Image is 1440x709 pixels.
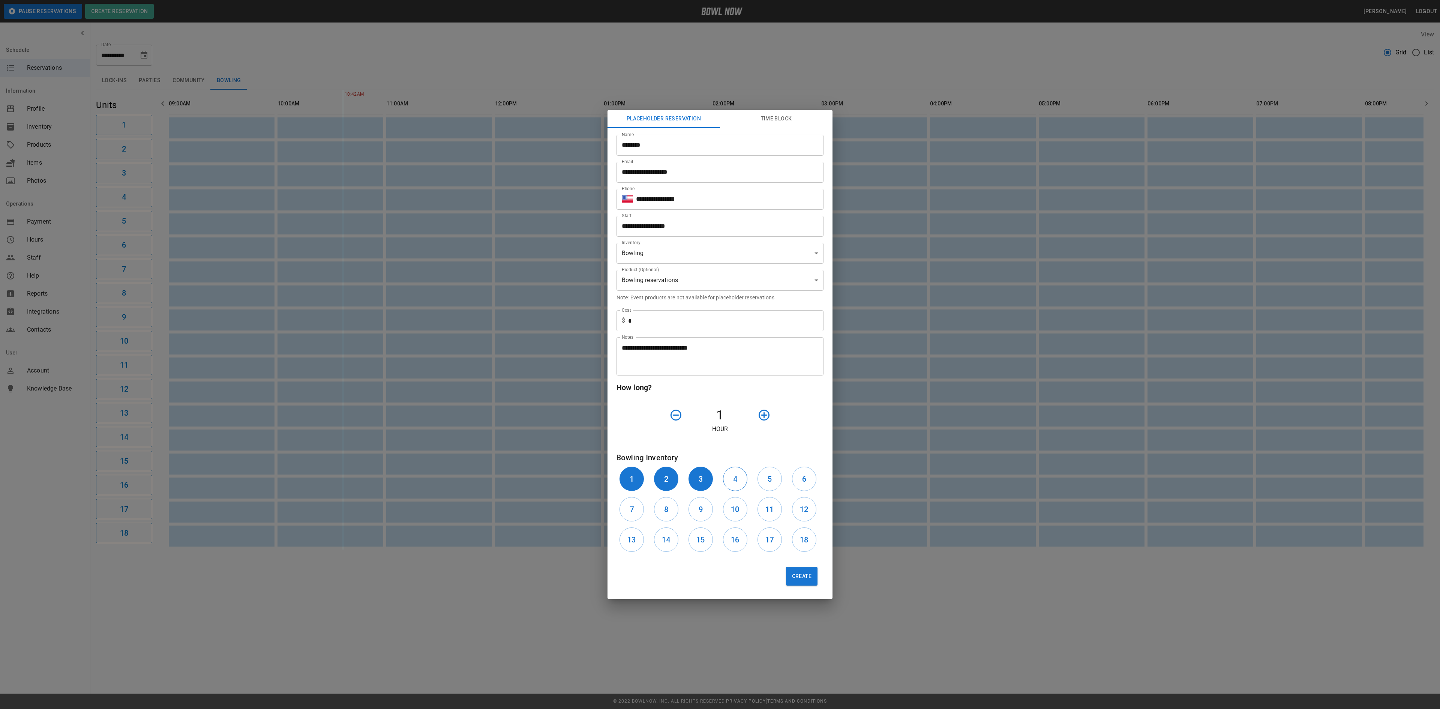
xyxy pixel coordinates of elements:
button: 6 [792,467,816,491]
h6: 6 [802,473,806,485]
h6: 1 [630,473,634,485]
button: 5 [757,467,782,491]
h6: 14 [662,534,670,546]
button: Time Block [720,110,832,128]
h6: 15 [696,534,705,546]
button: 2 [654,467,678,491]
button: 16 [723,527,747,552]
button: 3 [688,467,713,491]
h6: 2 [664,473,668,485]
h6: 4 [733,473,737,485]
h6: 10 [731,503,739,515]
button: Select country [622,194,633,205]
button: 11 [757,497,782,521]
div: Bowling [616,243,823,264]
button: 10 [723,497,747,521]
button: 9 [688,497,713,521]
h6: 17 [765,534,774,546]
h6: Bowling Inventory [616,452,823,464]
button: 7 [619,497,644,521]
h6: 5 [768,473,772,485]
h6: 7 [630,503,634,515]
button: 13 [619,527,644,552]
h6: 18 [800,534,808,546]
h6: 9 [699,503,703,515]
p: Note: Event products are not available for placeholder reservations [616,294,823,301]
button: 18 [792,527,816,552]
label: Phone [622,185,634,192]
button: 17 [757,527,782,552]
button: 1 [619,467,644,491]
h6: 16 [731,534,739,546]
p: Hour [616,425,823,434]
input: Choose date, selected date is Dec 12, 2025 [616,216,818,237]
div: Bowling reservations [616,270,823,291]
p: $ [622,316,625,325]
button: 4 [723,467,747,491]
button: 12 [792,497,816,521]
button: 15 [688,527,713,552]
h6: 12 [800,503,808,515]
h6: 3 [699,473,703,485]
label: Start [622,212,631,219]
button: 8 [654,497,678,521]
h6: 11 [765,503,774,515]
button: Placeholder Reservation [607,110,720,128]
button: 14 [654,527,678,552]
h6: How long? [616,382,823,394]
h6: 13 [627,534,636,546]
h6: 8 [664,503,668,515]
h4: 1 [685,407,754,423]
button: Create [786,567,817,586]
